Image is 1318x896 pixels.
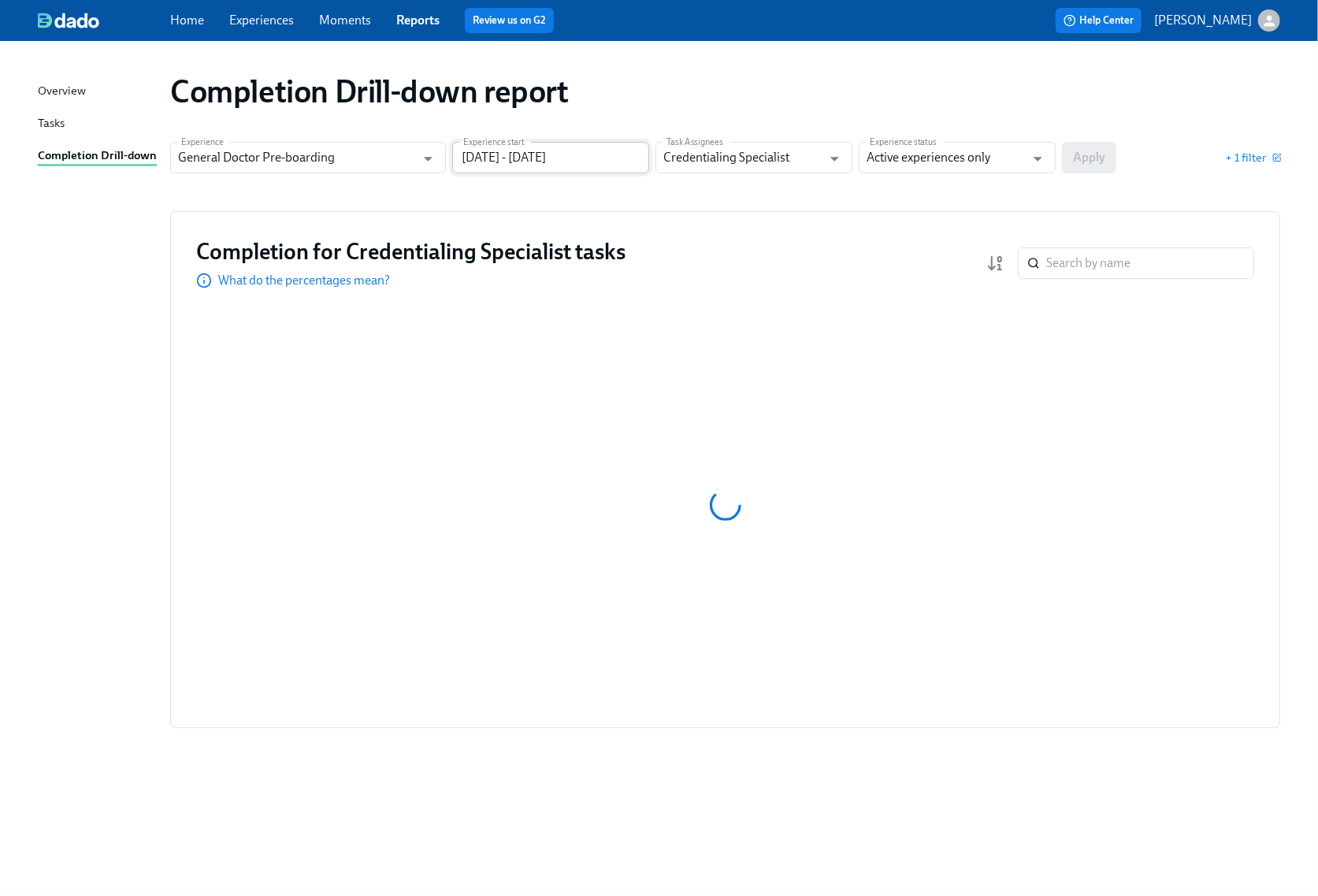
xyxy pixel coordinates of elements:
[218,272,390,289] p: What do the percentages mean?
[170,13,204,28] a: Home
[38,13,99,28] img: dado
[416,147,440,171] button: Open
[196,237,626,266] h3: Completion for Credentialing Specialist tasks
[1046,247,1254,279] input: Search by name
[38,114,158,134] a: Tasks
[986,254,1005,273] svg: Completion rate (low to high)
[319,13,371,28] a: Moments
[465,8,554,33] button: Review us on G2
[38,82,86,102] div: Overview
[1154,12,1252,29] p: [PERSON_NAME]
[1056,8,1142,33] button: Help Center
[1154,9,1280,32] button: [PERSON_NAME]
[38,13,170,28] a: dado
[170,72,569,110] h1: Completion Drill-down report
[1026,147,1050,171] button: Open
[38,147,158,166] a: Completion Drill-down
[822,147,847,171] button: Open
[38,82,158,102] a: Overview
[473,13,546,28] a: Review us on G2
[229,13,294,28] a: Experiences
[396,13,440,28] a: Reports
[1225,150,1280,165] button: + 1 filter
[1064,13,1134,28] span: Help Center
[38,114,65,134] div: Tasks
